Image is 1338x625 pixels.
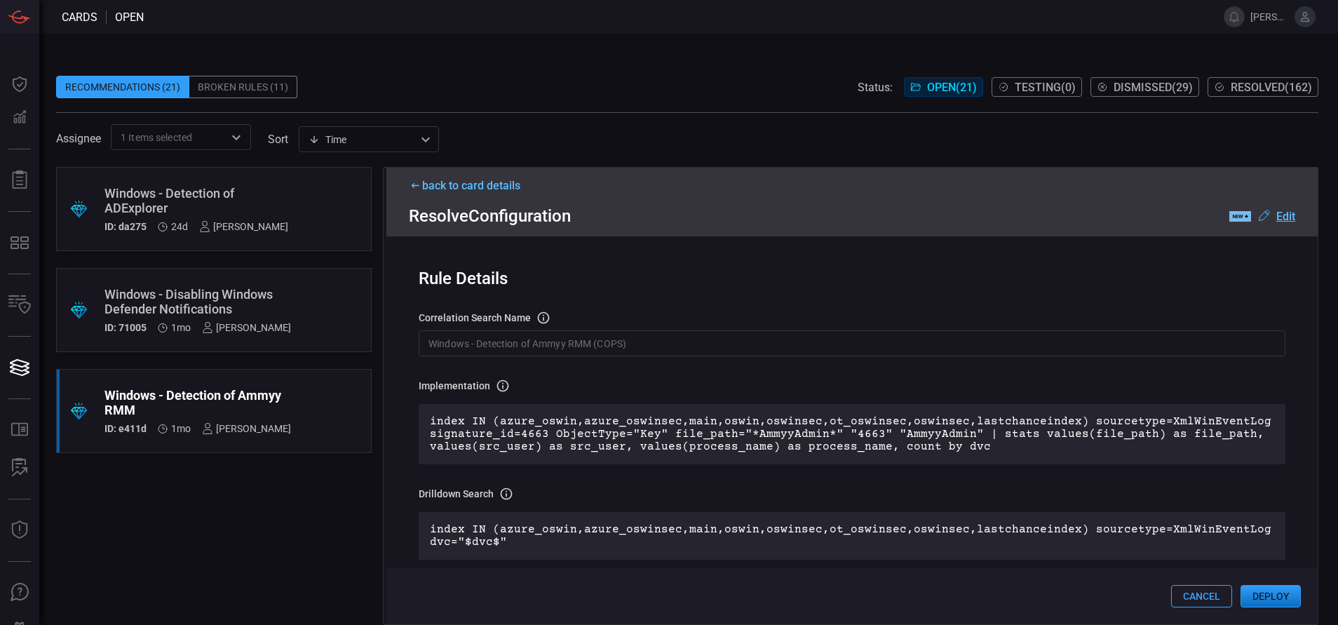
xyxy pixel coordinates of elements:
[3,163,36,197] button: Reports
[3,101,36,135] button: Detections
[430,415,1274,453] p: index IN (azure_oswin,azure_oswinsec,main,oswin,oswinsec,ot_oswinsec,oswinsec,lastchanceindex) so...
[3,451,36,485] button: ALERT ANALYSIS
[409,179,1295,192] div: back to card details
[3,288,36,322] button: Inventory
[202,322,291,333] div: [PERSON_NAME]
[430,523,1274,549] p: index IN (azure_oswin,azure_oswinsec,main,oswin,oswinsec,ot_oswinsec,oswinsec,lastchanceindex) so...
[419,488,494,499] h3: Drilldown search
[419,330,1285,356] input: Correlation search name
[3,576,36,610] button: Ask Us A Question
[1241,585,1301,607] button: Deploy
[104,186,288,215] div: Windows - Detection of ADExplorer
[3,67,36,101] button: Dashboard
[3,413,36,447] button: Rule Catalog
[3,513,36,547] button: Threat Intelligence
[1231,81,1312,94] span: Resolved ( 162 )
[992,77,1082,97] button: Testing(0)
[171,423,191,434] span: Jul 27, 2025 10:12 AM
[3,226,36,260] button: MITRE - Detection Posture
[419,269,1285,288] div: Rule Details
[104,388,291,417] div: Windows - Detection of Ammyy RMM
[121,130,192,145] span: 1 Items selected
[62,11,97,24] span: Cards
[1090,77,1199,97] button: Dismissed(29)
[199,221,288,232] div: [PERSON_NAME]
[1171,585,1232,607] button: Cancel
[904,77,983,97] button: Open(21)
[268,133,288,146] label: sort
[202,423,291,434] div: [PERSON_NAME]
[927,81,977,94] span: Open ( 21 )
[1015,81,1076,94] span: Testing ( 0 )
[409,206,1295,226] div: Resolve Configuration
[858,81,893,94] span: Status:
[56,132,101,145] span: Assignee
[309,133,417,147] div: Time
[1276,210,1295,223] u: Edit
[171,221,188,232] span: Aug 10, 2025 9:09 AM
[1250,11,1289,22] span: [PERSON_NAME].[PERSON_NAME]
[1208,77,1318,97] button: Resolved(162)
[419,380,490,391] h3: Implementation
[104,322,147,333] h5: ID: 71005
[419,312,531,323] h3: correlation search Name
[1114,81,1193,94] span: Dismissed ( 29 )
[56,76,189,98] div: Recommendations (21)
[189,76,297,98] div: Broken Rules (11)
[104,221,147,232] h5: ID: da275
[104,423,147,434] h5: ID: e411d
[104,287,291,316] div: Windows - Disabling Windows Defender Notifications
[171,322,191,333] span: Aug 03, 2025 11:41 AM
[227,128,246,147] button: Open
[3,351,36,384] button: Cards
[115,11,144,24] span: open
